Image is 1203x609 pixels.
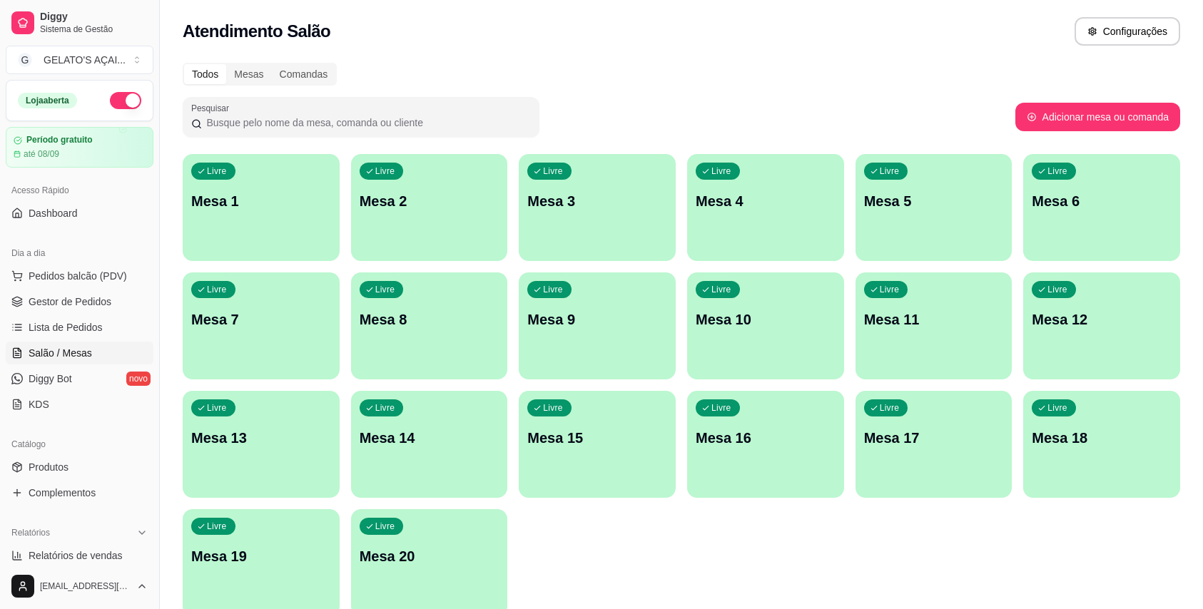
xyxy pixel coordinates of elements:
button: LivreMesa 4 [687,154,844,261]
div: Dia a dia [6,242,153,265]
p: Livre [375,284,395,295]
p: Livre [207,165,227,177]
button: LivreMesa 7 [183,272,340,379]
span: Relatórios [11,527,50,538]
a: Lista de Pedidos [6,316,153,339]
span: Produtos [29,460,68,474]
button: Alterar Status [110,92,141,109]
p: Livre [711,165,731,177]
p: Mesa 1 [191,191,331,211]
h2: Atendimento Salão [183,20,330,43]
p: Livre [375,165,395,177]
p: Livre [375,402,395,414]
span: G [18,53,32,67]
button: LivreMesa 11 [856,272,1012,379]
p: Livre [880,402,900,414]
button: Pedidos balcão (PDV) [6,265,153,287]
button: Adicionar mesa ou comanda [1015,103,1180,131]
button: LivreMesa 15 [519,391,676,498]
a: Período gratuitoaté 08/09 [6,127,153,168]
div: Todos [184,64,226,84]
span: Lista de Pedidos [29,320,103,334]
a: KDS [6,393,153,416]
span: Complementos [29,486,96,500]
span: Dashboard [29,206,78,220]
p: Mesa 10 [696,309,836,329]
button: [EMAIL_ADDRESS][DOMAIN_NAME] [6,569,153,603]
p: Livre [711,284,731,295]
span: Sistema de Gestão [40,24,148,35]
a: Complementos [6,481,153,504]
article: Período gratuito [26,135,93,145]
p: Mesa 2 [360,191,499,211]
div: GELATO'S AÇAI ... [44,53,126,67]
button: LivreMesa 8 [351,272,508,379]
p: Livre [711,402,731,414]
p: Mesa 12 [1032,309,1172,329]
a: Relatórios de vendas [6,544,153,567]
a: Dashboard [6,202,153,225]
p: Mesa 3 [527,191,667,211]
a: Diggy Botnovo [6,367,153,390]
button: LivreMesa 12 [1023,272,1180,379]
a: DiggySistema de Gestão [6,6,153,40]
p: Mesa 14 [360,428,499,448]
article: até 08/09 [24,148,59,160]
p: Mesa 20 [360,546,499,566]
input: Pesquisar [202,116,531,130]
p: Livre [543,165,563,177]
button: LivreMesa 14 [351,391,508,498]
button: LivreMesa 2 [351,154,508,261]
button: Select a team [6,46,153,74]
p: Mesa 17 [864,428,1004,448]
span: Salão / Mesas [29,346,92,360]
p: Mesa 15 [527,428,667,448]
p: Livre [543,402,563,414]
button: LivreMesa 3 [519,154,676,261]
button: LivreMesa 18 [1023,391,1180,498]
p: Mesa 9 [527,309,667,329]
p: Mesa 18 [1032,428,1172,448]
p: Mesa 4 [696,191,836,211]
p: Livre [207,402,227,414]
button: LivreMesa 9 [519,272,676,379]
p: Mesa 13 [191,428,331,448]
button: LivreMesa 13 [183,391,340,498]
p: Mesa 11 [864,309,1004,329]
div: Catálogo [6,433,153,456]
div: Comandas [272,64,336,84]
span: Gestor de Pedidos [29,295,111,309]
button: LivreMesa 16 [687,391,844,498]
span: [EMAIL_ADDRESS][DOMAIN_NAME] [40,580,131,592]
p: Livre [1047,402,1067,414]
p: Mesa 19 [191,546,331,566]
p: Livre [880,284,900,295]
span: Relatórios de vendas [29,548,123,563]
span: Pedidos balcão (PDV) [29,269,127,283]
button: LivreMesa 10 [687,272,844,379]
button: Configurações [1075,17,1180,46]
p: Mesa 6 [1032,191,1172,211]
a: Gestor de Pedidos [6,290,153,313]
p: Livre [375,521,395,532]
p: Livre [880,165,900,177]
button: LivreMesa 1 [183,154,340,261]
span: Diggy Bot [29,372,72,386]
label: Pesquisar [191,102,234,114]
p: Livre [543,284,563,295]
button: LivreMesa 5 [856,154,1012,261]
a: Salão / Mesas [6,342,153,364]
button: LivreMesa 17 [856,391,1012,498]
p: Mesa 16 [696,428,836,448]
button: LivreMesa 6 [1023,154,1180,261]
a: Produtos [6,456,153,478]
p: Mesa 5 [864,191,1004,211]
p: Livre [207,284,227,295]
div: Mesas [226,64,271,84]
p: Livre [1047,165,1067,177]
div: Loja aberta [18,93,77,108]
p: Livre [1047,284,1067,295]
p: Mesa 7 [191,309,331,329]
div: Acesso Rápido [6,179,153,202]
p: Livre [207,521,227,532]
